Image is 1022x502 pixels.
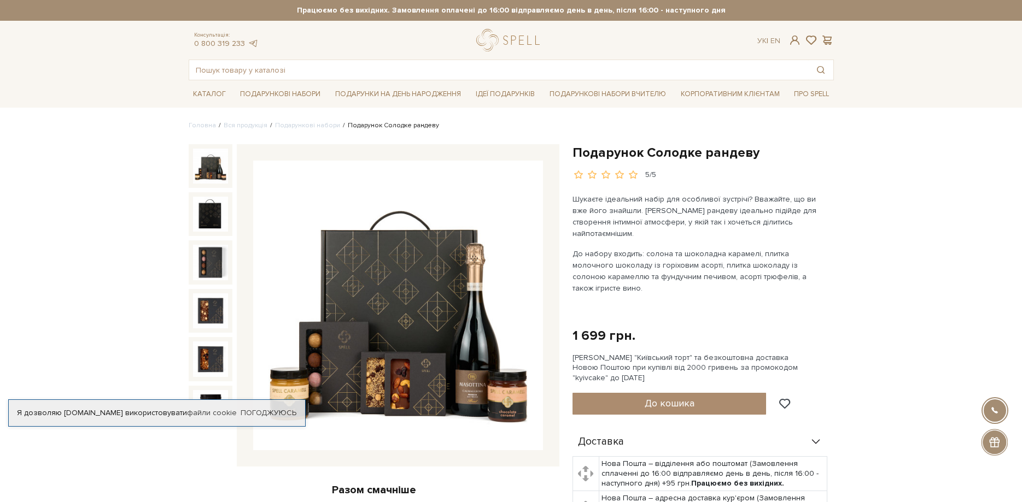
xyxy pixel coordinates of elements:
[573,327,635,344] div: 1 699 грн.
[573,144,834,161] h1: Подарунок Солодке рандеву
[9,408,305,418] div: Я дозволяю [DOMAIN_NAME] використовувати
[193,245,228,280] img: Подарунок Солодке рандеву
[578,437,624,447] span: Доставка
[573,393,767,415] button: До кошика
[193,149,228,184] img: Подарунок Солодке рандеву
[275,121,340,129] a: Подарункові набори
[193,293,228,328] img: Подарунок Солодке рандеву
[471,86,539,103] a: Ідеї подарунків
[248,39,259,48] a: telegram
[236,86,325,103] a: Подарункові набори
[476,29,545,51] a: logo
[194,32,259,39] span: Консультація:
[767,36,768,45] span: |
[241,408,296,418] a: Погоджуюсь
[193,390,228,425] img: Подарунок Солодке рандеву
[573,353,834,383] div: [PERSON_NAME] "Київський торт" та безкоштовна доставка Новою Поштою при купівлі від 2000 гривень ...
[573,248,829,294] p: До набору входить: солона та шоколадна карамелі, плитка молочного шоколаду із горіховим асорті, п...
[645,170,656,180] div: 5/5
[253,161,543,450] img: Подарунок Солодке рандеву
[189,483,559,497] div: Разом смачніше
[193,197,228,232] img: Подарунок Солодке рандеву
[770,36,780,45] a: En
[189,121,216,129] a: Головна
[545,85,670,103] a: Подарункові набори Вчителю
[340,121,439,131] li: Подарунок Солодке рандеву
[224,121,267,129] a: Вся продукція
[189,60,808,80] input: Пошук товару у каталозі
[808,60,833,80] button: Пошук товару у каталозі
[187,408,237,417] a: файли cookie
[790,86,833,103] a: Про Spell
[757,36,780,46] div: Ук
[691,479,784,488] b: Працюємо без вихідних.
[193,341,228,376] img: Подарунок Солодке рандеву
[599,456,827,491] td: Нова Пошта – відділення або поштомат (Замовлення сплаченні до 16:00 відправляємо день в день, піс...
[331,86,465,103] a: Подарунки на День народження
[194,39,245,48] a: 0 800 319 233
[189,86,230,103] a: Каталог
[189,5,834,15] strong: Працюємо без вихідних. Замовлення оплачені до 16:00 відправляємо день в день, після 16:00 - насту...
[676,86,784,103] a: Корпоративним клієнтам
[573,193,829,239] p: Шукаєте ідеальний набір для особливої зустрічі? Вважайте, що ви вже його знайшли. [PERSON_NAME] р...
[645,397,694,409] span: До кошика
